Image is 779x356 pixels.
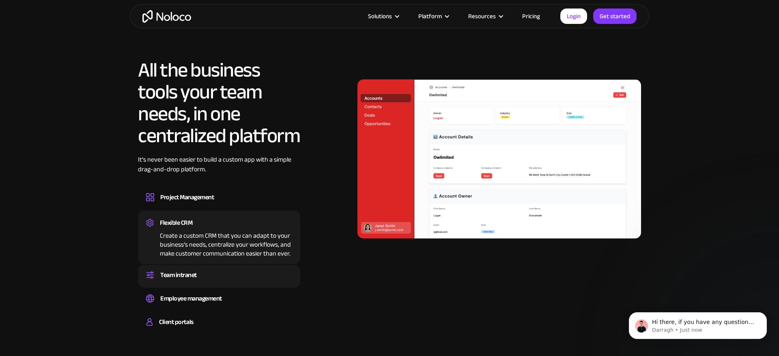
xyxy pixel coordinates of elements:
a: home [142,10,191,23]
div: Employee management [160,292,222,305]
div: Easily manage employee information, track performance, and handle HR tasks from a single platform. [146,305,292,307]
div: Team intranet [160,269,197,281]
div: Design custom project management tools to speed up workflows, track progress, and optimize your t... [146,203,292,206]
h2: All the business tools your team needs, in one centralized platform [138,59,300,147]
div: Platform [418,11,442,21]
div: It’s never been easier to build a custom app with a simple drag-and-drop platform. [138,155,300,186]
div: Solutions [358,11,408,21]
div: Set up a central space for your team to collaborate, share information, and stay up to date on co... [146,281,292,284]
div: Resources [458,11,512,21]
div: Solutions [368,11,392,21]
a: Pricing [512,11,550,21]
div: Flexible CRM [160,217,192,229]
div: Client portals [159,316,193,328]
iframe: Intercom notifications message [617,295,779,352]
div: Project Management [160,191,214,203]
a: Get started [593,9,637,24]
div: Build a secure, fully-branded, and personalized client portal that lets your customers self-serve. [146,328,292,330]
a: Login [560,9,587,24]
div: Platform [408,11,458,21]
div: Resources [468,11,496,21]
div: Create a custom CRM that you can adapt to your business’s needs, centralize your workflows, and m... [146,229,292,258]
